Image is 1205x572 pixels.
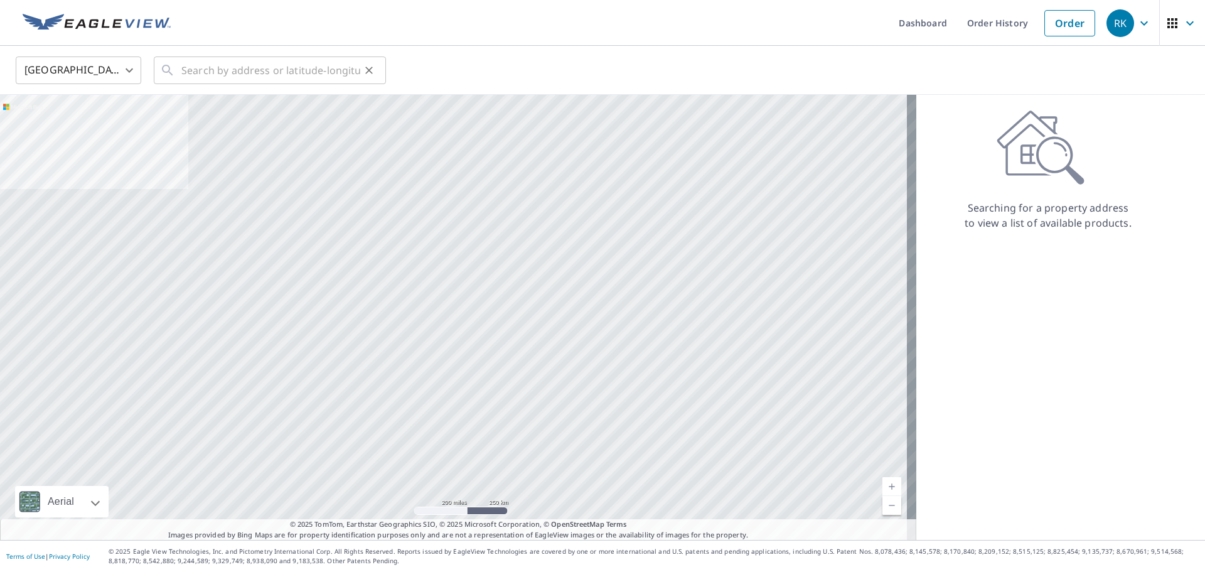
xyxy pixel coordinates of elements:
a: Privacy Policy [49,552,90,561]
a: OpenStreetMap [551,519,604,529]
p: Searching for a property address to view a list of available products. [964,200,1132,230]
div: Aerial [44,486,78,517]
a: Order [1044,10,1095,36]
p: | [6,553,90,560]
div: RK [1106,9,1134,37]
a: Current Level 5, Zoom In [882,477,901,496]
img: EV Logo [23,14,171,33]
a: Current Level 5, Zoom Out [882,496,901,515]
button: Clear [360,62,378,79]
div: [GEOGRAPHIC_DATA] [16,53,141,88]
a: Terms [606,519,627,529]
p: © 2025 Eagle View Technologies, Inc. and Pictometry International Corp. All Rights Reserved. Repo... [109,547,1199,566]
div: Aerial [15,486,109,517]
span: © 2025 TomTom, Earthstar Geographics SIO, © 2025 Microsoft Corporation, © [290,519,627,530]
a: Terms of Use [6,552,45,561]
input: Search by address or latitude-longitude [181,53,360,88]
